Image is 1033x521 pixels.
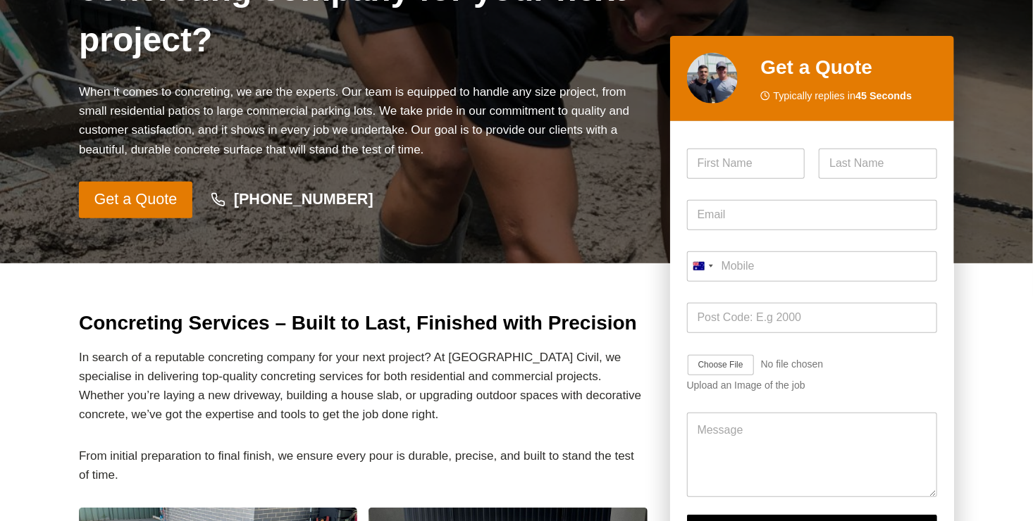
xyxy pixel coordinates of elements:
[687,251,718,281] button: Selected country
[79,308,648,338] h2: Concreting Services – Built to Last, Finished with Precision
[855,89,912,101] strong: 45 Seconds
[687,148,805,178] input: First Name
[234,190,373,208] strong: [PHONE_NUMBER]
[79,182,192,218] a: Get a Quote
[94,187,178,212] span: Get a Quote
[79,446,648,484] p: From initial preparation to final finish, we ensure every pour is durable, precise, and built to ...
[687,379,937,391] div: Upload an Image of the job
[687,302,937,332] input: Post Code: E.g 2000
[198,184,387,216] a: [PHONE_NUMBER]
[79,348,648,425] p: In search of a reputable concreting company for your next project? At [GEOGRAPHIC_DATA] Civil, we...
[760,52,937,82] h2: Get a Quote
[819,148,937,178] input: Last Name
[687,199,937,230] input: Email
[773,87,912,103] span: Typically replies in
[79,82,648,159] p: When it comes to concreting, we are the experts. Our team is equipped to handle any size project,...
[687,251,937,281] input: Mobile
